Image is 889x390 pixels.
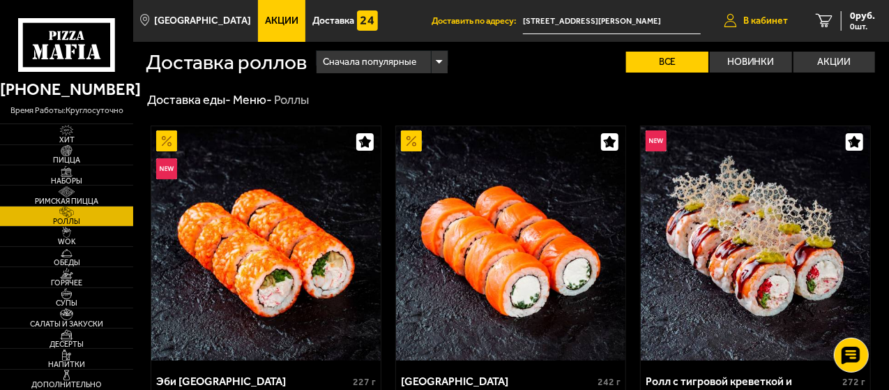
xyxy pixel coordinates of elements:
input: Ваш адрес доставки [523,8,701,34]
img: Акционный [156,130,177,151]
span: Акции [265,16,298,26]
span: 0 шт. [850,22,875,31]
img: Ролл с тигровой креветкой и Гуакамоле [641,126,870,361]
label: Все [626,52,708,73]
a: АкционныйФиладельфия [396,126,625,361]
img: Филадельфия [396,126,625,361]
span: 242 г [598,376,621,388]
div: Роллы [275,92,310,108]
span: 227 г [353,376,376,388]
a: Доставка еды- [147,92,231,107]
img: Эби Калифорния [151,126,381,361]
a: АкционныйНовинкаЭби Калифорния [151,126,381,361]
span: [GEOGRAPHIC_DATA] [155,16,252,26]
div: Эби [GEOGRAPHIC_DATA] [156,375,349,388]
img: Акционный [401,130,422,151]
label: Акции [793,52,876,73]
a: НовинкаРолл с тигровой креветкой и Гуакамоле [641,126,870,361]
span: Сначала популярные [323,49,416,75]
div: [GEOGRAPHIC_DATA] [401,375,594,388]
span: Доставка [312,16,354,26]
span: Доставить по адресу: [432,17,523,26]
img: 15daf4d41897b9f0e9f617042186c801.svg [357,10,378,31]
span: В кабинет [743,16,788,26]
img: Новинка [156,158,177,179]
span: 0 руб. [850,11,875,21]
img: Новинка [646,130,667,151]
a: Меню- [233,92,272,107]
h1: Доставка роллов [146,52,307,73]
label: Новинки [710,52,792,73]
span: 272 г [842,376,865,388]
